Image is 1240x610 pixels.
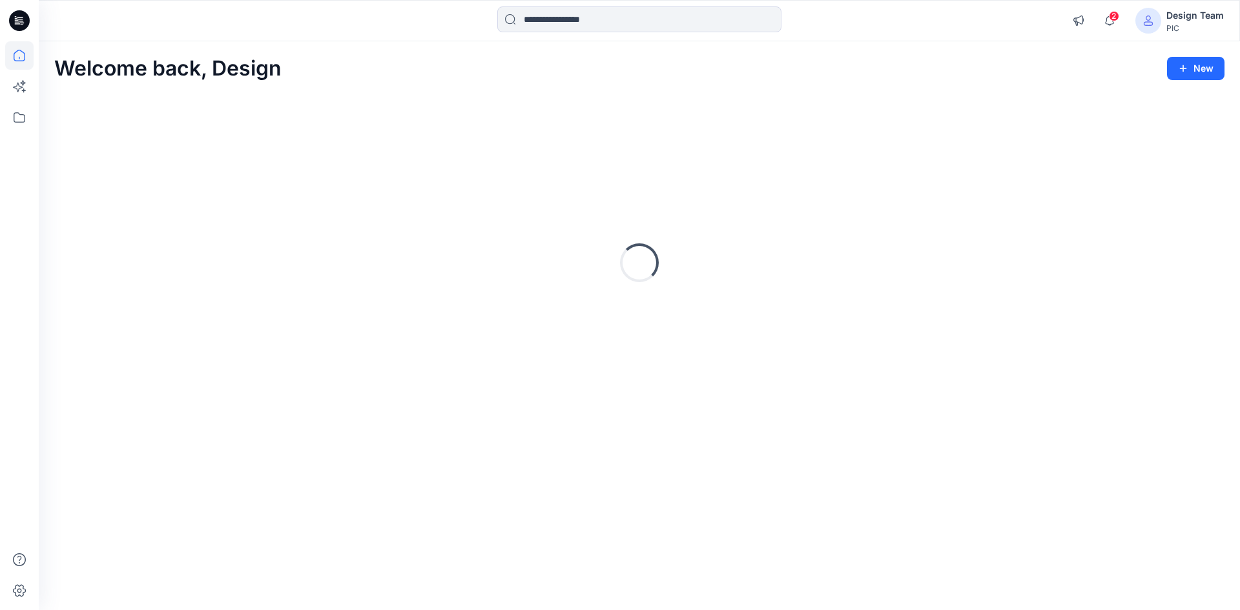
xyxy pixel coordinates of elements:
[1167,57,1224,80] button: New
[1166,23,1224,33] div: PIC
[54,57,282,81] h2: Welcome back, Design
[1143,15,1153,26] svg: avatar
[1166,8,1224,23] div: Design Team
[1109,11,1119,21] span: 2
